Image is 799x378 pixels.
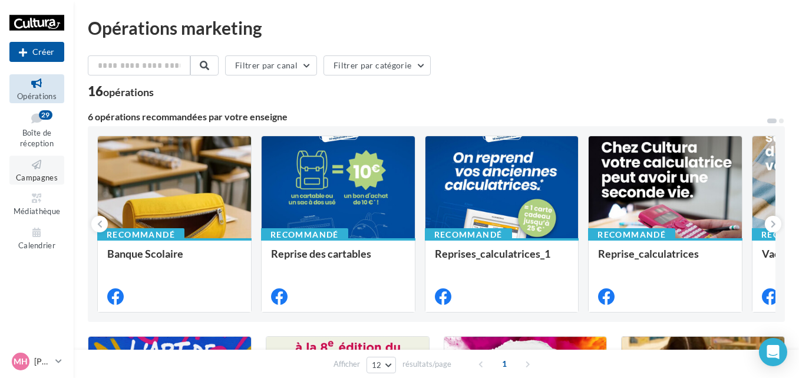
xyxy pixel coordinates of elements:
span: Reprise_calculatrices [598,247,699,260]
a: Calendrier [9,223,64,252]
span: MH [14,356,28,367]
div: opérations [103,87,154,97]
div: Open Intercom Messenger [759,338,787,366]
div: 6 opérations recommandées par votre enseigne [88,112,766,121]
span: Banque Scolaire [107,247,183,260]
button: Filtrer par canal [225,55,317,75]
div: 16 [88,85,154,98]
button: Créer [9,42,64,62]
button: 12 [367,357,397,373]
div: Recommandé [261,228,348,241]
span: 12 [372,360,382,370]
div: Recommandé [425,228,512,241]
span: Reprises_calculatrices_1 [435,247,550,260]
span: Boîte de réception [20,128,54,149]
span: Opérations [17,91,57,101]
div: Opérations marketing [88,19,785,37]
span: Médiathèque [14,206,61,216]
a: Boîte de réception29 [9,108,64,151]
span: Reprise des cartables [271,247,371,260]
span: 1 [495,354,514,373]
span: résultats/page [402,359,451,370]
a: Opérations [9,74,64,103]
div: Recommandé [588,228,675,241]
a: Médiathèque [9,189,64,218]
span: Calendrier [18,241,55,250]
div: Nouvelle campagne [9,42,64,62]
a: MH [PERSON_NAME] [9,350,64,373]
span: Campagnes [16,173,58,182]
a: Campagnes [9,156,64,185]
button: Filtrer par catégorie [323,55,431,75]
span: Afficher [334,359,360,370]
div: 29 [39,110,52,120]
div: Recommandé [97,228,184,241]
p: [PERSON_NAME] [34,356,51,367]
